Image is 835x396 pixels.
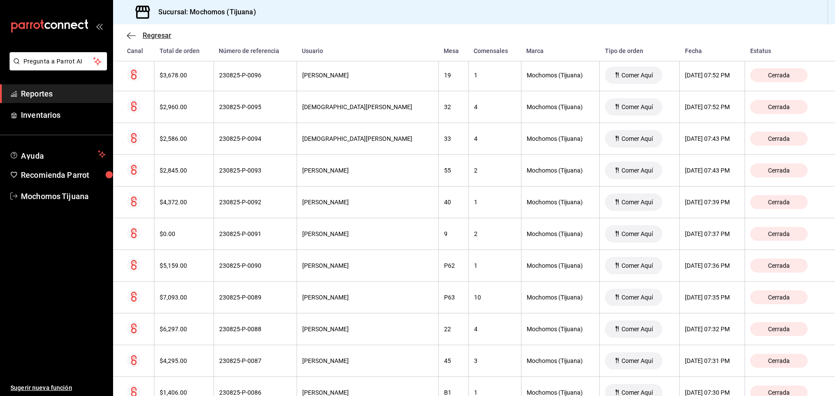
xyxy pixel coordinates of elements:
[618,294,656,301] span: Comer Aquí
[474,72,516,79] div: 1
[444,135,463,142] div: 33
[474,357,516,364] div: 3
[160,326,208,333] div: $6,297.00
[618,326,656,333] span: Comer Aquí
[160,294,208,301] div: $7,093.00
[474,294,516,301] div: 10
[127,31,171,40] button: Regresar
[618,72,656,79] span: Comer Aquí
[474,389,516,396] div: 1
[219,389,291,396] div: 230825-P-0086
[444,326,463,333] div: 22
[618,199,656,206] span: Comer Aquí
[618,167,656,174] span: Comer Aquí
[527,357,595,364] div: Mochomos (Tijuana)
[685,230,739,237] div: [DATE] 07:37 PM
[527,326,595,333] div: Mochomos (Tijuana)
[160,199,208,206] div: $4,372.00
[685,135,739,142] div: [DATE] 07:43 PM
[527,103,595,110] div: Mochomos (Tijuana)
[474,135,516,142] div: 4
[765,135,793,142] span: Cerrada
[21,149,94,160] span: Ayuda
[219,199,291,206] div: 230825-P-0092
[219,72,291,79] div: 230825-P-0096
[10,52,107,70] button: Pregunta a Parrot AI
[160,135,208,142] div: $2,586.00
[444,230,463,237] div: 9
[302,262,433,269] div: [PERSON_NAME]
[685,262,739,269] div: [DATE] 07:36 PM
[750,47,821,54] div: Estatus
[527,199,595,206] div: Mochomos (Tijuana)
[444,167,463,174] div: 55
[527,389,595,396] div: Mochomos (Tijuana)
[474,262,516,269] div: 1
[444,199,463,206] div: 40
[219,135,291,142] div: 230825-P-0094
[685,199,739,206] div: [DATE] 07:39 PM
[444,294,463,301] div: P63
[96,23,103,30] button: open_drawer_menu
[21,169,106,181] span: Recomienda Parrot
[765,294,793,301] span: Cerrada
[302,167,433,174] div: [PERSON_NAME]
[605,47,675,54] div: Tipo de orden
[151,7,256,17] h3: Sucursal: Mochomos (Tijuana)
[474,230,516,237] div: 2
[685,357,739,364] div: [DATE] 07:31 PM
[685,47,740,54] div: Fecha
[527,294,595,301] div: Mochomos (Tijuana)
[21,88,106,100] span: Reportes
[160,167,208,174] div: $2,845.00
[23,57,94,66] span: Pregunta a Parrot AI
[618,103,656,110] span: Comer Aquí
[21,190,106,202] span: Mochomos Tijuana
[685,72,739,79] div: [DATE] 07:52 PM
[302,135,433,142] div: [DEMOGRAPHIC_DATA][PERSON_NAME]
[160,389,208,396] div: $1,406.00
[302,47,433,54] div: Usuario
[618,357,656,364] span: Comer Aquí
[219,47,291,54] div: Número de referencia
[302,103,433,110] div: [DEMOGRAPHIC_DATA][PERSON_NAME]
[765,230,793,237] span: Cerrada
[444,47,463,54] div: Mesa
[526,47,595,54] div: Marca
[685,294,739,301] div: [DATE] 07:35 PM
[219,230,291,237] div: 230825-P-0091
[219,167,291,174] div: 230825-P-0093
[765,199,793,206] span: Cerrada
[160,103,208,110] div: $2,960.00
[219,294,291,301] div: 230825-P-0089
[444,262,463,269] div: P62
[302,357,433,364] div: [PERSON_NAME]
[685,167,739,174] div: [DATE] 07:43 PM
[160,357,208,364] div: $4,295.00
[143,31,171,40] span: Regresar
[444,103,463,110] div: 32
[527,135,595,142] div: Mochomos (Tijuana)
[618,262,656,269] span: Comer Aquí
[302,72,433,79] div: [PERSON_NAME]
[618,230,656,237] span: Comer Aquí
[302,326,433,333] div: [PERSON_NAME]
[527,230,595,237] div: Mochomos (Tijuana)
[527,167,595,174] div: Mochomos (Tijuana)
[160,230,208,237] div: $0.00
[685,103,739,110] div: [DATE] 07:52 PM
[444,357,463,364] div: 45
[444,72,463,79] div: 19
[127,47,149,54] div: Canal
[302,389,433,396] div: [PERSON_NAME]
[618,135,656,142] span: Comer Aquí
[765,167,793,174] span: Cerrada
[160,262,208,269] div: $5,159.00
[474,47,516,54] div: Comensales
[219,103,291,110] div: 230825-P-0095
[219,262,291,269] div: 230825-P-0090
[444,389,463,396] div: B1
[765,357,793,364] span: Cerrada
[21,109,106,121] span: Inventarios
[765,103,793,110] span: Cerrada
